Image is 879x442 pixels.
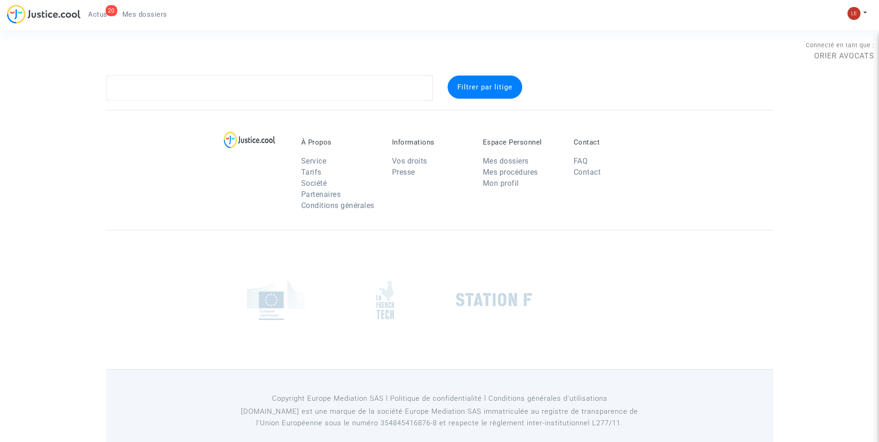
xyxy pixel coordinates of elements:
[224,132,275,148] img: logo-lg.svg
[301,157,327,165] a: Service
[392,157,427,165] a: Vos droits
[228,393,651,404] p: Copyright Europe Mediation SAS l Politique de confidentialité l Conditions générales d’utilisa...
[574,138,651,146] p: Contact
[228,406,651,429] p: [DOMAIN_NAME] est une marque de la société Europe Mediation SAS immatriculée au registre de tr...
[457,83,512,91] span: Filtrer par litige
[376,280,394,320] img: french_tech.png
[88,10,108,19] span: Actus
[301,190,341,199] a: Partenaires
[483,168,538,177] a: Mes procédures
[247,280,305,320] img: europe_commision.png
[392,168,415,177] a: Presse
[806,42,874,49] span: Connecté en tant que :
[81,7,115,21] a: 20Actus
[392,138,469,146] p: Informations
[301,179,327,188] a: Société
[574,157,588,165] a: FAQ
[483,138,560,146] p: Espace Personnel
[122,10,167,19] span: Mes dossiers
[483,179,519,188] a: Mon profil
[301,201,374,210] a: Conditions générales
[483,157,529,165] a: Mes dossiers
[301,168,322,177] a: Tarifs
[7,5,81,24] img: jc-logo.svg
[115,7,175,21] a: Mes dossiers
[574,168,601,177] a: Contact
[106,5,117,16] div: 20
[847,7,860,20] img: 7d989c7df380ac848c7da5f314e8ff03
[456,293,532,307] img: stationf.png
[301,138,378,146] p: À Propos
